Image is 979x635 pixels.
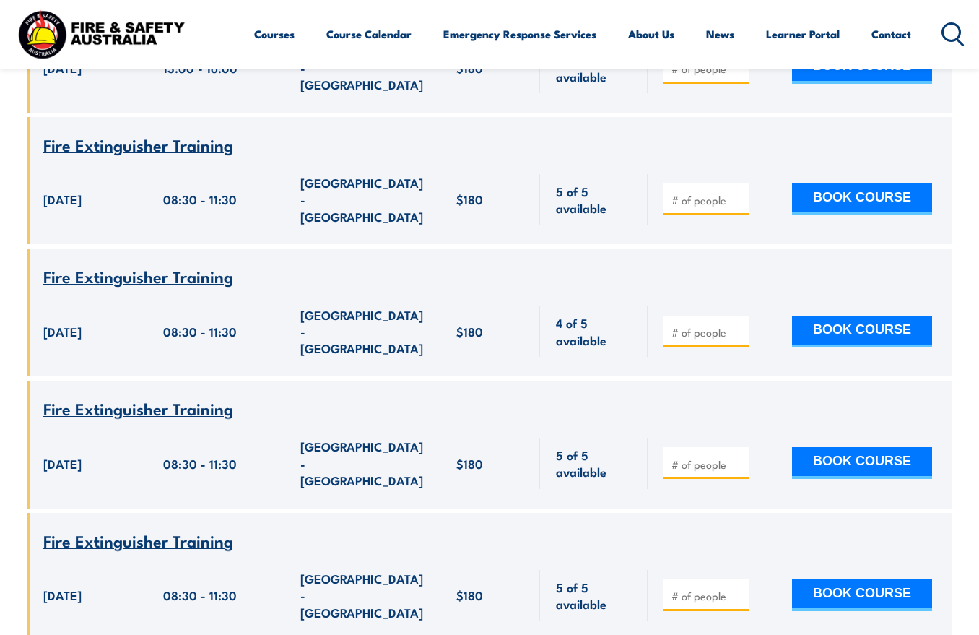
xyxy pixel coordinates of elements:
[443,17,596,51] a: Emergency Response Services
[43,587,82,603] span: [DATE]
[792,183,932,215] button: BOOK COURSE
[671,193,744,207] input: # of people
[163,587,237,603] span: 08:30 - 11:30
[556,579,632,613] span: 5 of 5 available
[300,174,425,225] span: [GEOGRAPHIC_DATA] - [GEOGRAPHIC_DATA]
[671,457,744,472] input: # of people
[556,183,632,217] span: 5 of 5 available
[792,579,932,611] button: BOOK COURSE
[556,446,632,480] span: 5 of 5 available
[163,323,237,340] span: 08:30 - 11:30
[43,323,82,340] span: [DATE]
[43,455,82,472] span: [DATE]
[456,59,483,76] span: $180
[254,17,295,51] a: Courses
[43,396,233,420] span: Fire Extinguisher Training
[300,306,425,357] span: [GEOGRAPHIC_DATA] - [GEOGRAPHIC_DATA]
[628,17,674,51] a: About Us
[43,400,233,418] a: Fire Extinguisher Training
[300,570,425,621] span: [GEOGRAPHIC_DATA] - [GEOGRAPHIC_DATA]
[871,17,911,51] a: Contact
[43,132,233,157] span: Fire Extinguisher Training
[556,314,632,348] span: 4 of 5 available
[456,191,483,207] span: $180
[300,42,425,92] span: [GEOGRAPHIC_DATA] - [GEOGRAPHIC_DATA]
[300,438,425,488] span: [GEOGRAPHIC_DATA] - [GEOGRAPHIC_DATA]
[792,447,932,479] button: BOOK COURSE
[43,137,233,155] a: Fire Extinguisher Training
[671,325,744,340] input: # of people
[671,589,744,603] input: # of people
[456,587,483,603] span: $180
[792,316,932,347] button: BOOK COURSE
[43,532,233,550] a: Fire Extinguisher Training
[43,268,233,286] a: Fire Extinguisher Training
[43,528,233,553] span: Fire Extinguisher Training
[456,323,483,340] span: $180
[706,17,734,51] a: News
[163,191,237,207] span: 08:30 - 11:30
[43,59,82,76] span: [DATE]
[326,17,412,51] a: Course Calendar
[43,264,233,288] span: Fire Extinguisher Training
[163,59,238,76] span: 13:00 - 16:00
[456,455,483,472] span: $180
[556,51,632,85] span: 14 of 15 available
[163,455,237,472] span: 08:30 - 11:30
[766,17,840,51] a: Learner Portal
[43,191,82,207] span: [DATE]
